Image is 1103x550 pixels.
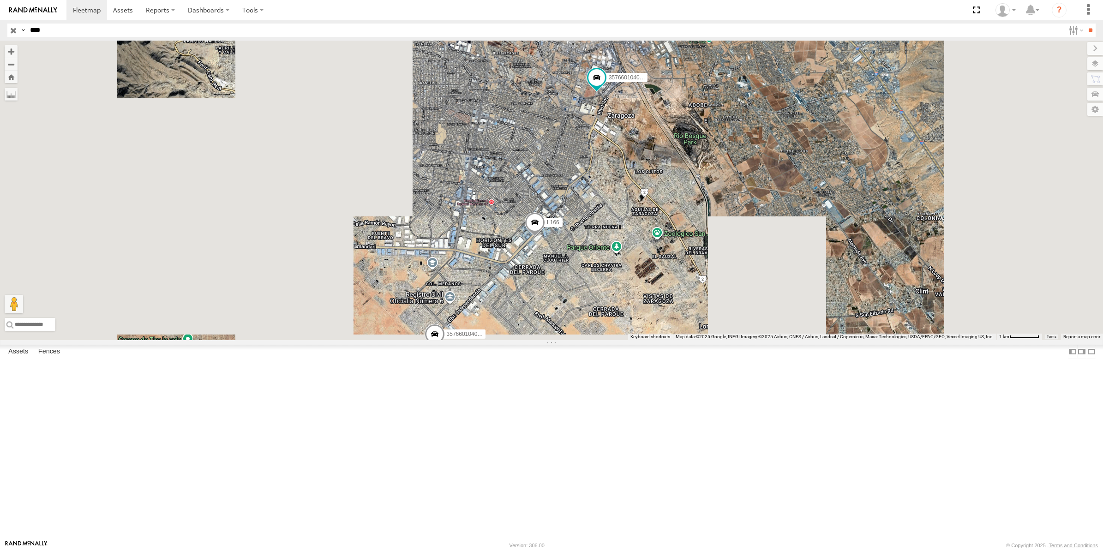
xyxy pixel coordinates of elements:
label: Measure [5,88,18,101]
span: Map data ©2025 Google, INEGI Imagery ©2025 Airbus, CNES / Airbus, Landsat / Copernicus, Maxar Tec... [676,334,994,339]
div: Roberto Garcia [992,3,1019,17]
div: Version: 306.00 [510,543,545,548]
button: Keyboard shortcuts [630,334,670,340]
button: Zoom out [5,58,18,71]
span: 357660104093729 [609,74,655,80]
div: © Copyright 2025 - [1006,543,1098,548]
a: Terms (opens in new tab) [1047,335,1056,339]
label: Hide Summary Table [1087,345,1096,358]
label: Fences [34,345,65,358]
label: Assets [4,345,33,358]
label: Dock Summary Table to the Right [1077,345,1086,358]
button: Zoom Home [5,71,18,83]
label: Search Filter Options [1065,24,1085,37]
span: 357660104093935 [447,331,493,337]
i: ? [1052,3,1067,18]
img: rand-logo.svg [9,7,57,13]
a: Report a map error [1063,334,1100,339]
label: Map Settings [1087,103,1103,116]
label: Dock Summary Table to the Left [1068,345,1077,358]
span: 1 km [999,334,1009,339]
button: Map Scale: 1 km per 61 pixels [996,334,1042,340]
span: L166 [547,219,559,226]
a: Terms and Conditions [1049,543,1098,548]
button: Drag Pegman onto the map to open Street View [5,295,23,313]
label: Search Query [19,24,27,37]
button: Zoom in [5,45,18,58]
a: Visit our Website [5,541,48,550]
